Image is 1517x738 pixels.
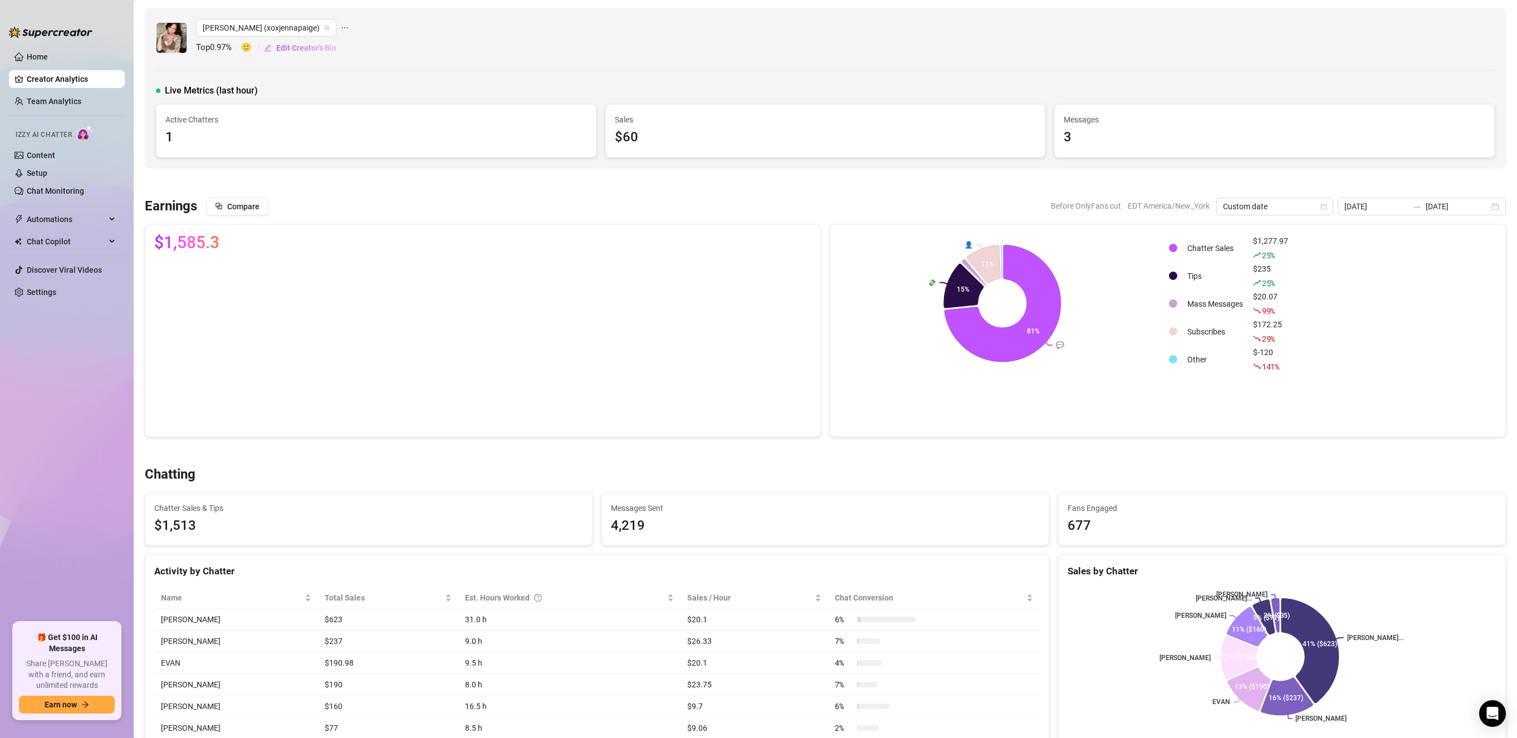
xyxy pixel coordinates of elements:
[1344,200,1408,213] input: Start date
[215,202,223,210] span: block
[1183,318,1247,345] td: Subscribes
[154,674,318,696] td: [PERSON_NAME]
[1068,515,1496,537] div: 677
[81,701,89,709] span: arrow-right
[27,265,102,274] a: Discover Viral Videos
[27,52,48,61] a: Home
[828,587,1040,609] th: Chat Conversion
[681,587,828,609] th: Sales / Hour
[1262,278,1275,288] span: 25 %
[1253,346,1288,373] div: $-120
[1175,612,1226,619] text: [PERSON_NAME]
[1212,698,1230,706] text: EVAN
[1223,198,1327,215] span: Custom date
[154,696,318,717] td: [PERSON_NAME]
[27,186,84,195] a: Chat Monitoring
[534,592,542,604] span: question-circle
[835,657,853,669] span: 4 %
[1253,263,1288,289] div: $235
[156,23,187,53] img: Jenna
[154,234,219,252] span: $1,585.3
[203,19,330,36] span: Jenna (xoxjennapaige)
[145,198,197,215] h3: Earnings
[611,515,1040,537] div: 4,219
[1262,333,1275,344] span: 29 %
[1183,291,1247,317] td: Mass Messages
[165,127,587,148] div: 1
[27,233,106,250] span: Chat Copilot
[1253,291,1288,317] div: $20.07
[241,41,263,55] span: 🙂
[165,114,587,126] span: Active Chatters
[1253,318,1288,345] div: $172.25
[1056,341,1064,349] text: 💬
[154,609,318,631] td: [PERSON_NAME]
[27,288,56,297] a: Settings
[681,696,828,717] td: $9.7
[325,592,443,604] span: Total Sales
[154,652,318,674] td: EVAN
[835,592,1024,604] span: Chat Conversion
[161,592,302,604] span: Name
[1262,306,1275,316] span: 99 %
[27,169,47,178] a: Setup
[1253,279,1261,287] span: rise
[318,609,458,631] td: $623
[1064,114,1485,126] span: Messages
[465,592,665,604] div: Est. Hours Worked
[1159,654,1211,662] text: [PERSON_NAME]
[1262,250,1275,260] span: 25 %
[318,631,458,652] td: $237
[965,240,973,249] text: 👤
[19,696,115,714] button: Earn nowarrow-right
[1253,362,1261,370] span: fall
[318,587,458,609] th: Total Sales
[1068,502,1496,514] span: Fans Engaged
[45,700,77,709] span: Earn now
[1128,198,1210,214] span: EDT America/New_York
[19,632,115,654] span: 🎁 Get $100 in AI Messages
[154,502,583,514] span: Chatter Sales & Tips
[1216,591,1268,599] text: [PERSON_NAME]
[16,130,72,140] span: Izzy AI Chatter
[27,97,81,106] a: Team Analytics
[1183,346,1247,373] td: Other
[1426,200,1489,213] input: End date
[1412,202,1421,211] span: swap-right
[27,151,55,160] a: Content
[681,674,828,696] td: $23.75
[227,202,260,211] span: Compare
[458,609,681,631] td: 31.0 h
[27,70,116,88] a: Creator Analytics
[145,466,195,484] h3: Chatting
[1320,203,1327,210] span: calendar
[611,502,1040,514] span: Messages Sent
[458,652,681,674] td: 9.5 h
[1068,564,1496,579] div: Sales by Chatter
[154,564,1040,579] div: Activity by Chatter
[263,39,337,57] button: Edit Creator's Bio
[458,674,681,696] td: 8.0 h
[341,19,349,37] span: ellipsis
[681,631,828,652] td: $26.33
[19,658,115,691] span: Share [PERSON_NAME] with a friend, and earn unlimited rewards
[1347,634,1403,642] text: [PERSON_NAME]...
[1479,700,1506,727] div: Open Intercom Messenger
[1412,202,1421,211] span: to
[1253,334,1261,342] span: fall
[1262,361,1279,372] span: 141 %
[1253,251,1261,259] span: rise
[1183,235,1247,262] td: Chatter Sales
[835,635,853,647] span: 7 %
[615,114,1036,126] span: Sales
[14,215,23,224] span: thunderbolt
[276,43,336,52] span: Edit Creator's Bio
[835,722,853,734] span: 2 %
[687,592,813,604] span: Sales / Hour
[835,613,853,626] span: 6 %
[1064,127,1485,148] div: 3
[318,696,458,717] td: $160
[1051,198,1121,214] span: Before OnlyFans cut
[165,84,258,97] span: Live Metrics (last hour)
[835,678,853,691] span: 7 %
